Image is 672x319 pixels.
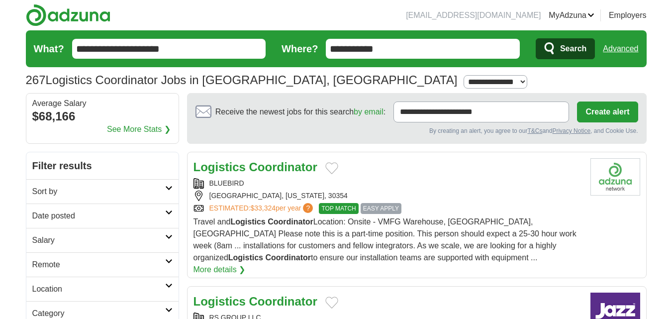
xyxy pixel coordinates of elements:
[282,41,318,56] label: Where?
[26,71,46,89] span: 267
[560,39,586,59] span: Search
[250,204,276,212] span: $33,324
[26,204,179,228] a: Date posted
[319,203,358,214] span: TOP MATCH
[603,39,638,59] a: Advanced
[32,259,165,271] h2: Remote
[265,253,311,262] strong: Coordinator
[26,252,179,277] a: Remote
[303,203,313,213] span: ?
[32,234,165,246] h2: Salary
[107,123,171,135] a: See More Stats ❯
[193,160,317,174] a: Logistics Coordinator
[577,102,638,122] button: Create alert
[406,9,541,21] li: [EMAIL_ADDRESS][DOMAIN_NAME]
[32,107,173,125] div: $68,166
[26,4,110,26] img: Adzuna logo
[193,191,582,201] div: [GEOGRAPHIC_DATA], [US_STATE], 30354
[552,127,590,134] a: Privacy Notice
[26,228,179,252] a: Salary
[26,277,179,301] a: Location
[361,203,401,214] span: EASY APPLY
[34,41,64,56] label: What?
[32,210,165,222] h2: Date posted
[195,126,638,135] div: By creating an alert, you agree to our and , and Cookie Use.
[609,9,647,21] a: Employers
[231,217,266,226] strong: Logistics
[325,162,338,174] button: Add to favorite jobs
[325,297,338,309] button: Add to favorite jobs
[193,295,246,308] strong: Logistics
[268,217,313,226] strong: Coordinator
[209,203,315,214] a: ESTIMATED:$33,324per year?
[193,264,246,276] a: More details ❯
[32,186,165,198] h2: Sort by
[354,107,384,116] a: by email
[549,9,594,21] a: MyAdzuna
[193,295,317,308] a: Logistics Coordinator
[193,160,246,174] strong: Logistics
[26,73,458,87] h1: Logistics Coordinator Jobs in [GEOGRAPHIC_DATA], [GEOGRAPHIC_DATA]
[249,160,317,174] strong: Coordinator
[26,152,179,179] h2: Filter results
[536,38,595,59] button: Search
[26,179,179,204] a: Sort by
[32,100,173,107] div: Average Salary
[228,253,263,262] strong: Logistics
[215,106,385,118] span: Receive the newest jobs for this search :
[249,295,317,308] strong: Coordinator
[590,158,640,196] img: Company logo
[527,127,542,134] a: T&Cs
[193,217,576,262] span: Travel and Location: Onsite - VMFG Warehouse, [GEOGRAPHIC_DATA], [GEOGRAPHIC_DATA] Please note th...
[193,178,582,189] div: BLUEBIRD
[32,283,165,295] h2: Location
